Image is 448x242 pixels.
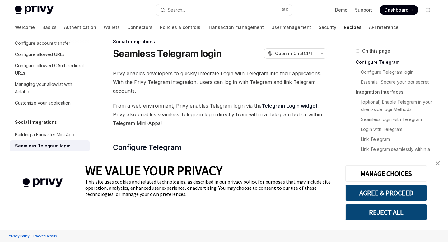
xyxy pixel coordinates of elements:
[6,230,31,241] a: Privacy Policy
[356,124,438,134] a: Login with Telegram
[436,161,440,165] img: close banner
[42,20,57,35] a: Basics
[15,142,71,150] div: Seamless Telegram login
[355,7,372,13] a: Support
[113,142,181,152] span: Configure Telegram
[356,77,438,87] a: Essential: Secure your bot secret
[356,114,438,124] a: Seamless login with Telegram
[10,60,90,79] a: Configure allowed OAuth redirect URLs
[113,48,222,59] h1: Seamless Telegram login
[10,97,90,109] a: Customize your application
[156,4,292,16] button: Open search
[345,204,427,220] button: REJECT ALL
[423,5,433,15] button: Toggle dark mode
[15,131,74,138] div: Building a Farcaster Mini App
[64,20,96,35] a: Authentication
[15,62,86,77] div: Configure allowed OAuth redirect URLs
[113,39,327,45] div: Social integrations
[362,47,390,55] span: On this page
[15,81,86,95] div: Managing your allowlist with Airtable
[31,230,58,241] a: Tracker Details
[127,20,152,35] a: Connectors
[160,20,200,35] a: Policies & controls
[282,7,288,12] span: ⌘ K
[264,48,317,59] button: Open in ChatGPT
[113,69,327,95] span: Privy enables developers to quickly integrate Login with Telegram into their applications. With t...
[356,87,438,97] a: Integration interfaces
[10,129,90,140] a: Building a Farcaster Mini App
[15,119,57,126] h5: Social integrations
[10,79,90,97] a: Managing your allowlist with Airtable
[345,185,427,201] button: AGREE & PROCEED
[208,20,264,35] a: Transaction management
[85,162,222,179] span: WE VALUE YOUR PRIVACY
[356,144,438,162] a: Link Telegram seamlessly within a Telegram Mini app
[356,97,438,114] a: [optional] Enable Telegram in your client-side loginMethods
[104,20,120,35] a: Wallets
[275,50,313,57] span: Open in ChatGPT
[432,157,444,170] a: close banner
[356,67,438,77] a: Configure Telegram login
[15,6,54,14] img: light logo
[10,151,90,163] a: Login with Farcaster
[262,103,317,109] a: Telegram Login widget
[10,49,90,60] a: Configure allowed URLs
[168,6,185,14] div: Search...
[356,57,438,67] a: Configure Telegram
[15,20,35,35] a: Welcome
[380,5,418,15] a: Dashboard
[335,7,348,13] a: Demo
[369,20,399,35] a: API reference
[85,179,336,197] div: This site uses cookies and related technologies, as described in our privacy policy, for purposes...
[113,101,327,128] span: From a web environment, Privy enables Telegram login via the . Privy also enables seamless Telegr...
[10,140,90,151] a: Seamless Telegram login
[385,7,408,13] span: Dashboard
[356,134,438,144] a: Link Telegram
[15,51,64,58] div: Configure allowed URLs
[271,20,311,35] a: User management
[9,169,76,196] img: company logo
[319,20,336,35] a: Security
[15,99,71,107] div: Customize your application
[344,20,362,35] a: Recipes
[345,165,427,182] button: MANAGE CHOICES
